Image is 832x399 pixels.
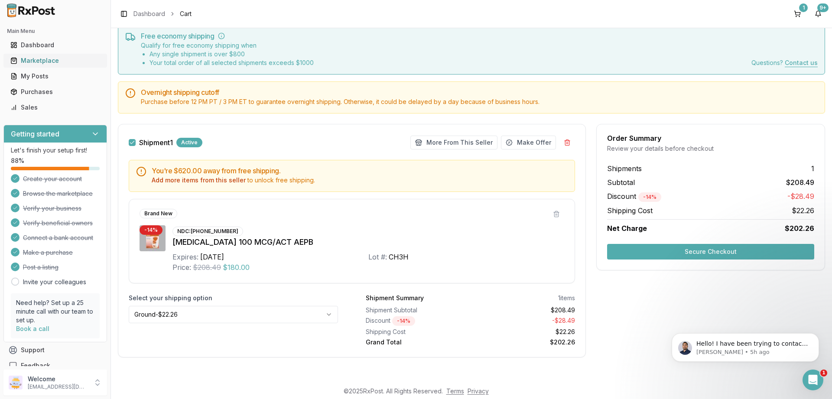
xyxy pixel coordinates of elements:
[3,342,107,358] button: Support
[3,3,59,17] img: RxPost Logo
[9,376,23,389] img: User avatar
[366,328,467,336] div: Shipping Cost
[152,176,246,185] button: Add more items from this seller
[23,278,86,286] a: Invite your colleagues
[787,191,814,202] span: -$28.49
[141,41,314,67] div: Qualify for free economy shipping when
[23,234,93,242] span: Connect a bank account
[10,41,100,49] div: Dashboard
[28,383,88,390] p: [EMAIL_ADDRESS][DOMAIN_NAME]
[23,189,93,198] span: Browse the marketplace
[21,361,50,370] span: Feedback
[607,135,814,142] div: Order Summary
[366,316,467,326] div: Discount
[817,3,829,12] div: 9+
[7,100,104,115] a: Sales
[392,316,415,326] div: - 14 %
[140,225,162,235] div: - 14 %
[607,144,814,153] div: Review your details before checkout
[638,192,661,202] div: - 14 %
[23,204,81,213] span: Verify your business
[751,58,818,67] div: Questions?
[193,262,221,272] span: $208.49
[139,139,173,146] span: Shipment 1
[7,28,104,35] h2: Main Menu
[811,163,814,174] span: 1
[152,176,568,185] div: to unlock free shipping.
[792,205,814,216] span: $22.26
[607,205,653,216] span: Shipping Cost
[23,263,58,272] span: Post a listing
[140,209,177,218] div: Brand New
[180,10,192,18] span: Cart
[3,69,107,83] button: My Posts
[172,252,198,262] div: Expires:
[10,72,100,81] div: My Posts
[785,223,814,234] span: $202.26
[141,89,818,96] h5: Overnight shipping cutoff
[149,58,314,67] li: Your total order of all selected shipments exceeds $ 1000
[141,97,818,106] div: Purchase before 12 PM PT / 3 PM ET to guarantee overnight shipping. Otherwise, it could be delaye...
[28,375,88,383] p: Welcome
[7,68,104,84] a: My Posts
[172,262,191,272] div: Price:
[3,38,107,52] button: Dashboard
[11,129,59,139] h3: Getting started
[7,53,104,68] a: Marketplace
[172,227,243,236] div: NDC: [PHONE_NUMBER]
[16,325,49,332] a: Book a call
[366,306,467,315] div: Shipment Subtotal
[659,315,832,376] iframe: Intercom notifications message
[820,370,827,376] span: 1
[468,387,489,395] a: Privacy
[3,54,107,68] button: Marketplace
[133,10,165,18] a: Dashboard
[141,32,818,39] h5: Free economy shipping
[389,252,409,262] div: CH3H
[3,358,107,373] button: Feedback
[3,101,107,114] button: Sales
[149,50,314,58] li: Any single shipment is over $ 800
[223,262,250,272] span: $180.00
[607,192,661,201] span: Discount
[10,103,100,112] div: Sales
[129,294,338,302] label: Select your shipping option
[7,84,104,100] a: Purchases
[23,219,93,227] span: Verify beneficial owners
[474,338,575,347] div: $202.26
[607,177,635,188] span: Subtotal
[23,248,73,257] span: Make a purchase
[16,298,94,324] p: Need help? Set up a 25 minute call with our team to set up.
[474,328,575,336] div: $22.26
[474,306,575,315] div: $208.49
[501,136,556,149] button: Make Offer
[368,252,387,262] div: Lot #:
[366,338,467,347] div: Grand Total
[558,294,575,302] div: 1 items
[474,316,575,326] div: - $28.49
[10,88,100,96] div: Purchases
[23,175,82,183] span: Create your account
[790,7,804,21] button: 1
[176,138,202,147] div: Active
[811,7,825,21] button: 9+
[607,224,647,233] span: Net Charge
[607,163,642,174] span: Shipments
[7,37,104,53] a: Dashboard
[446,387,464,395] a: Terms
[607,244,814,260] button: Secure Checkout
[11,156,24,165] span: 88 %
[200,252,224,262] div: [DATE]
[140,225,166,251] img: Arnuity Ellipta 100 MCG/ACT AEPB
[10,56,100,65] div: Marketplace
[786,177,814,188] span: $208.49
[366,294,424,302] div: Shipment Summary
[133,10,192,18] nav: breadcrumb
[172,236,564,248] div: [MEDICAL_DATA] 100 MCG/ACT AEPB
[3,85,107,99] button: Purchases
